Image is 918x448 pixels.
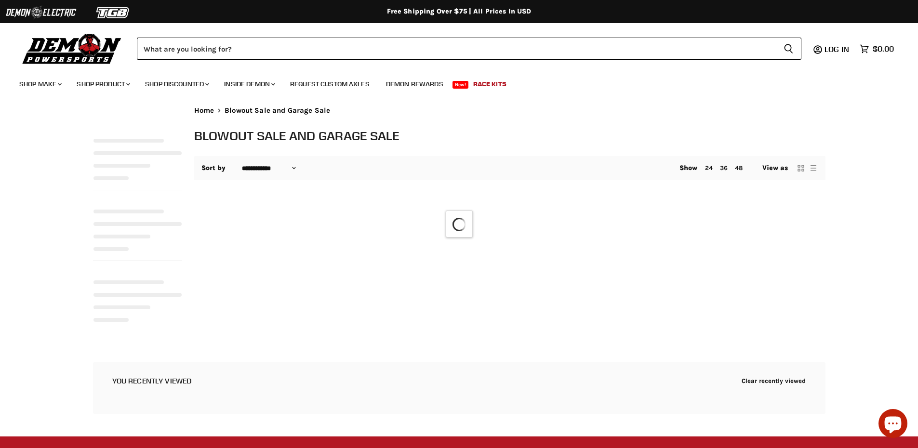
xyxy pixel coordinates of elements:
[820,45,855,53] a: Log in
[69,74,136,94] a: Shop Product
[876,409,910,440] inbox-online-store-chat: Shopify online store chat
[194,128,825,144] h1: Blowout Sale and Garage Sale
[809,163,818,173] button: list view
[283,74,377,94] a: Request Custom Axles
[194,106,214,115] a: Home
[137,38,776,60] input: Search
[825,44,849,54] span: Log in
[796,163,806,173] button: grid view
[19,31,125,66] img: Demon Powersports
[77,3,149,22] img: TGB Logo 2
[855,42,899,56] a: $0.00
[5,3,77,22] img: Demon Electric Logo 2
[735,164,743,171] a: 48
[873,44,894,53] span: $0.00
[762,164,788,172] span: View as
[225,106,330,115] span: Blowout Sale and Garage Sale
[742,377,806,384] button: Clear recently viewed
[776,38,801,60] button: Search
[217,74,281,94] a: Inside Demon
[194,106,825,115] nav: Breadcrumbs
[705,164,713,171] a: 24
[194,156,825,180] nav: Collection utilities
[720,164,728,171] a: 36
[466,74,514,94] a: Race Kits
[679,164,698,172] span: Show
[12,70,891,94] ul: Main menu
[379,74,451,94] a: Demon Rewards
[137,38,801,60] form: Product
[12,74,67,94] a: Shop Make
[74,362,845,414] aside: Recently viewed products
[201,164,226,172] label: Sort by
[452,81,469,89] span: New!
[112,377,192,385] h2: You recently viewed
[138,74,215,94] a: Shop Discounted
[74,7,845,16] div: Free Shipping Over $75 | All Prices In USD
